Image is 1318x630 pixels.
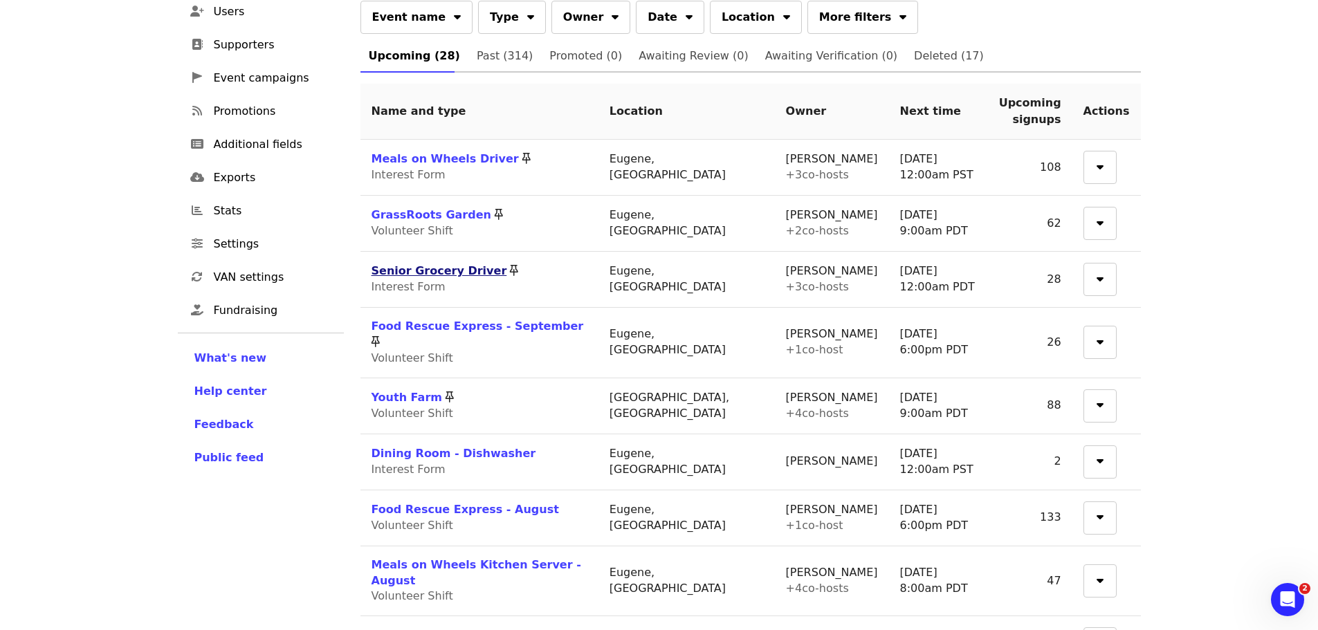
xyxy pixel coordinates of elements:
span: Additional fields [214,136,333,153]
i: hand-holding-heart icon [191,304,203,317]
span: Owner [563,9,604,26]
a: Public feed [194,450,327,466]
a: What's new [194,350,327,367]
i: thumbtack icon [372,335,380,349]
div: Eugene, [GEOGRAPHIC_DATA] [610,263,764,295]
span: Users [214,3,333,20]
i: sort-down icon [783,8,790,21]
a: Settings [178,228,344,261]
i: sync icon [192,270,203,284]
i: sort-down icon [1097,214,1104,228]
a: Supporters [178,28,344,62]
i: sort-down icon [1097,452,1104,465]
div: + 3 co-host s [786,279,878,295]
span: Stats [214,203,333,219]
span: Volunteer Shift [372,351,453,364]
a: Deleted (17) [906,39,992,73]
div: Eugene, [GEOGRAPHIC_DATA] [610,207,764,239]
span: VAN settings [214,269,333,286]
span: Fundraising [214,302,333,319]
span: 2 [1299,583,1310,594]
a: VAN settings [178,261,344,294]
i: list-alt icon [191,138,203,151]
i: thumbtack icon [495,208,503,221]
span: Volunteer Shift [372,519,453,532]
i: address-book icon [192,38,203,51]
i: sort-down icon [686,8,693,21]
div: 88 [999,398,1061,414]
td: [PERSON_NAME] [775,252,889,308]
th: Owner [775,84,889,140]
span: Public feed [194,451,264,464]
div: + 1 co-host [786,518,878,534]
td: [PERSON_NAME] [775,140,889,196]
span: More filters [819,9,891,26]
i: sort-down icon [1097,396,1104,409]
span: Location [722,9,775,26]
a: GrassRoots Garden [372,208,491,221]
button: More filters [807,1,918,34]
button: Type [478,1,546,34]
div: [GEOGRAPHIC_DATA], [GEOGRAPHIC_DATA] [610,390,764,422]
div: 108 [999,160,1061,176]
th: Name and type [360,84,598,140]
td: [PERSON_NAME] [775,434,889,490]
i: sort-down icon [1097,270,1104,284]
span: Supporters [214,37,333,53]
i: sort-down icon [899,8,906,21]
div: Eugene, [GEOGRAPHIC_DATA] [610,326,764,358]
a: Upcoming (28) [360,39,468,73]
a: Fundraising [178,294,344,327]
a: Additional fields [178,128,344,161]
button: Date [636,1,704,34]
button: Owner [551,1,631,34]
td: [PERSON_NAME] [775,546,889,617]
i: sliders-h icon [192,237,203,250]
a: Meals on Wheels Driver [372,152,519,165]
i: thumbtack icon [522,152,531,165]
span: What's new [194,351,267,364]
td: [PERSON_NAME] [775,490,889,546]
div: 2 [999,454,1061,470]
span: Interest Form [372,168,446,181]
td: [PERSON_NAME] [775,196,889,252]
span: Exports [214,169,333,186]
div: 28 [999,272,1061,288]
span: Volunteer Shift [372,589,453,602]
a: Promoted (0) [541,39,630,73]
iframe: Intercom live chat [1271,583,1304,616]
td: [DATE] 8:00am PDT [889,546,988,617]
a: Event campaigns [178,62,344,95]
span: Upcoming signups [999,96,1061,126]
div: 133 [999,510,1061,526]
span: Awaiting Verification (0) [765,46,897,66]
td: [PERSON_NAME] [775,308,889,378]
span: Promotions [214,103,333,120]
td: [DATE] 12:00am PST [889,434,988,490]
i: cloud-download icon [190,171,204,184]
th: Actions [1072,84,1141,140]
div: Eugene, [GEOGRAPHIC_DATA] [610,151,764,183]
span: Help center [194,385,267,398]
a: Awaiting Verification (0) [757,39,906,73]
span: Settings [214,236,333,252]
span: Date [648,9,677,26]
div: Eugene, [GEOGRAPHIC_DATA] [610,502,764,534]
a: Food Rescue Express - August [372,503,559,516]
i: thumbtack icon [446,391,454,404]
span: Interest Form [372,280,446,293]
a: Youth Farm [372,391,442,404]
div: Eugene, [GEOGRAPHIC_DATA] [610,565,764,597]
i: sort-down icon [527,8,534,21]
div: Eugene, [GEOGRAPHIC_DATA] [610,446,764,478]
div: + 4 co-host s [786,581,878,597]
td: [DATE] 9:00am PDT [889,196,988,252]
div: + 3 co-host s [786,167,878,183]
td: [PERSON_NAME] [775,378,889,434]
a: Stats [178,194,344,228]
i: sort-down icon [1097,508,1104,521]
i: chart-bar icon [192,204,203,217]
i: user-plus icon [190,5,204,18]
a: Dining Room - Dishwasher [372,447,536,460]
div: + 2 co-host s [786,223,878,239]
